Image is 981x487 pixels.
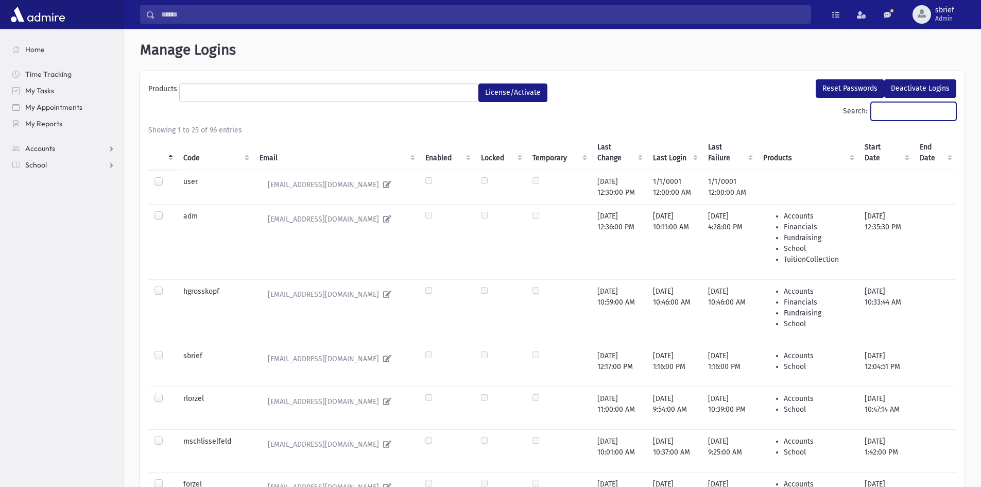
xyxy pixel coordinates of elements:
li: School [784,404,853,415]
span: Admin [935,14,954,23]
td: [DATE] 10:46:00 AM [702,279,757,344]
th: Last Change : activate to sort column ascending [591,136,647,170]
th: Start Date : activate to sort column ascending [858,136,913,170]
li: Accounts [784,393,853,404]
span: Time Tracking [25,70,72,79]
td: [DATE] 4:28:00 PM [702,204,757,279]
td: [DATE] 10:33:44 AM [858,279,913,344]
li: Accounts [784,211,853,222]
span: School [25,160,47,170]
td: [DATE] 1:16:00 PM [702,344,757,387]
td: sbrief [177,344,253,387]
a: [EMAIL_ADDRESS][DOMAIN_NAME] [260,211,414,228]
a: [EMAIL_ADDRESS][DOMAIN_NAME] [260,436,414,453]
div: Showing 1 to 25 of 96 entries [148,125,956,136]
td: [DATE] 12:17:00 PM [591,344,647,387]
a: School [4,157,123,173]
h1: Manage Logins [140,41,965,59]
th: End Date : activate to sort column ascending [914,136,956,170]
li: School [784,318,853,329]
label: Products [148,83,179,98]
td: [DATE] 10:59:00 AM [591,279,647,344]
td: [DATE] 12:36:00 PM [591,204,647,279]
td: adm [177,204,253,279]
a: [EMAIL_ADDRESS][DOMAIN_NAME] [260,286,414,303]
img: AdmirePro [8,4,67,25]
span: My Appointments [25,103,82,112]
td: [DATE] 9:54:00 AM [647,387,702,429]
button: Deactivate Logins [884,79,956,98]
th: Enabled : activate to sort column ascending [419,136,475,170]
a: My Reports [4,115,123,132]
span: Accounts [25,144,55,153]
td: mschlisselfeld [177,429,253,472]
td: [DATE] 10:47:14 AM [858,387,913,429]
td: 1/1/0001 12:00:00 AM [647,170,702,204]
li: School [784,243,853,254]
td: user [177,170,253,204]
li: Fundraising [784,308,853,318]
li: Accounts [784,350,853,361]
th: : activate to sort column descending [148,136,177,170]
td: [DATE] 10:39:00 PM [702,387,757,429]
td: [DATE] 10:11:00 AM [647,204,702,279]
td: hgrosskopf [177,279,253,344]
a: My Appointments [4,99,123,115]
a: [EMAIL_ADDRESS][DOMAIN_NAME] [260,176,414,193]
li: Fundraising [784,232,853,243]
li: School [784,447,853,458]
td: rlorzel [177,387,253,429]
a: [EMAIL_ADDRESS][DOMAIN_NAME] [260,350,414,367]
span: sbrief [935,6,954,14]
td: [DATE] 10:46:00 AM [647,279,702,344]
td: [DATE] 12:35:30 PM [858,204,913,279]
input: Search [155,5,811,24]
th: Temporary : activate to sort column ascending [526,136,591,170]
td: 1/1/0001 12:00:00 AM [702,170,757,204]
td: [DATE] 1:42:00 PM [858,429,913,472]
li: Accounts [784,286,853,297]
th: Last Failure : activate to sort column ascending [702,136,757,170]
td: [DATE] 10:01:00 AM [591,429,647,472]
li: TuitionCollection [784,254,853,265]
button: License/Activate [478,83,547,102]
td: [DATE] 10:37:00 AM [647,429,702,472]
li: Accounts [784,436,853,447]
th: Last Login : activate to sort column ascending [647,136,702,170]
td: [DATE] 11:00:00 AM [591,387,647,429]
th: Products : activate to sort column ascending [757,136,859,170]
span: Home [25,45,45,54]
td: [DATE] 12:30:00 PM [591,170,647,204]
th: Email : activate to sort column ascending [253,136,420,170]
li: Financials [784,222,853,232]
a: Time Tracking [4,66,123,82]
span: My Tasks [25,86,54,95]
button: Reset Passwords [816,79,884,98]
a: My Tasks [4,82,123,99]
td: [DATE] 1:16:00 PM [647,344,702,387]
td: [DATE] 12:04:51 PM [858,344,913,387]
a: Home [4,41,123,58]
a: Accounts [4,140,123,157]
td: [DATE] 9:25:00 AM [702,429,757,472]
label: Search: [843,102,956,121]
a: [EMAIL_ADDRESS][DOMAIN_NAME] [260,393,414,410]
th: Locked : activate to sort column ascending [475,136,527,170]
li: School [784,361,853,372]
input: Search: [871,102,956,121]
th: Code : activate to sort column ascending [177,136,253,170]
span: My Reports [25,119,62,128]
li: Financials [784,297,853,308]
